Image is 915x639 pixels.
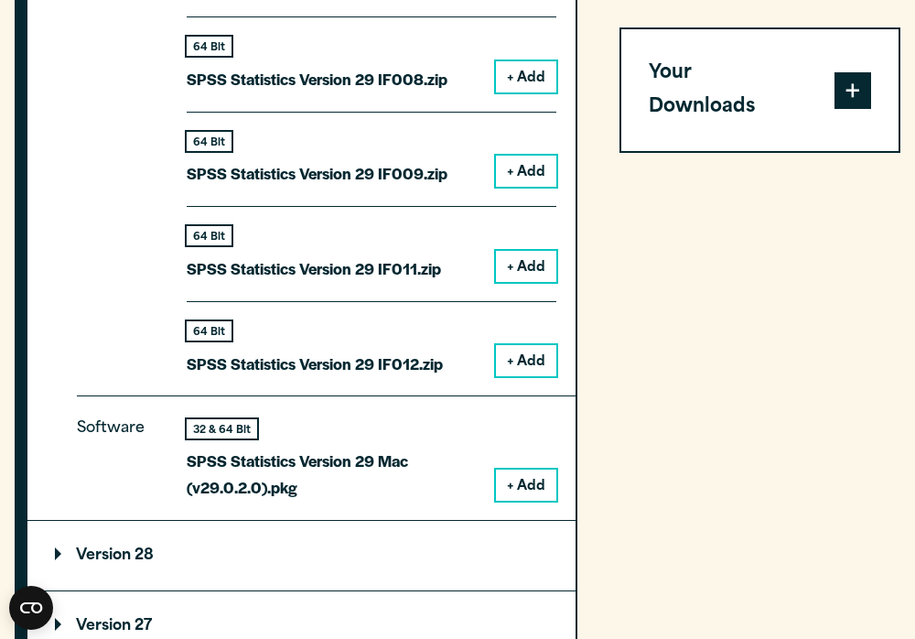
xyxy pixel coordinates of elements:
div: 64 Bit [187,226,231,245]
button: Your Downloads [621,29,899,151]
button: + Add [496,251,556,282]
p: Version 28 [55,548,154,563]
p: SPSS Statistics Version 29 IF008.zip [187,66,447,92]
button: Open CMP widget [9,586,53,630]
p: SPSS Statistics Version 29 IF009.zip [187,160,447,187]
p: SPSS Statistics Version 29 IF011.zip [187,255,441,282]
p: Version 27 [55,619,152,634]
p: SPSS Statistics Version 29 IF012.zip [187,351,443,377]
div: 64 Bit [187,321,231,341]
button: + Add [496,470,556,501]
button: + Add [496,156,556,187]
button: + Add [496,345,556,376]
div: 64 Bit [187,132,231,151]
div: 32 & 64 Bit [187,419,257,439]
div: 64 Bit [187,37,231,56]
p: SPSS Statistics Version 29 Mac (v29.0.2.0).pkg [187,448,481,501]
summary: Version 28 [27,521,576,590]
button: + Add [496,61,556,92]
p: Software [77,416,159,486]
